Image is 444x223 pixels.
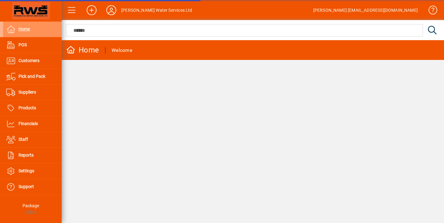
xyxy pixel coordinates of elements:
[82,5,101,16] button: Add
[18,42,27,47] span: POS
[18,58,39,63] span: Customers
[23,203,39,208] span: Package
[18,90,36,95] span: Suppliers
[101,5,121,16] button: Profile
[424,1,436,21] a: Knowledge Base
[3,148,62,163] a: Reports
[3,37,62,53] a: POS
[3,85,62,100] a: Suppliers
[18,27,30,32] span: Home
[3,100,62,116] a: Products
[18,121,38,126] span: Financials
[3,163,62,179] a: Settings
[313,5,418,15] div: [PERSON_NAME] [EMAIL_ADDRESS][DOMAIN_NAME]
[3,132,62,147] a: Staff
[18,168,34,173] span: Settings
[18,74,45,79] span: Pick and Pack
[18,184,34,189] span: Support
[3,69,62,84] a: Pick and Pack
[18,105,36,110] span: Products
[112,45,132,55] div: Welcome
[18,137,28,142] span: Staff
[18,153,34,158] span: Reports
[66,45,99,55] div: Home
[3,179,62,195] a: Support
[3,53,62,69] a: Customers
[121,5,192,15] div: [PERSON_NAME] Water Services Ltd
[3,116,62,132] a: Financials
